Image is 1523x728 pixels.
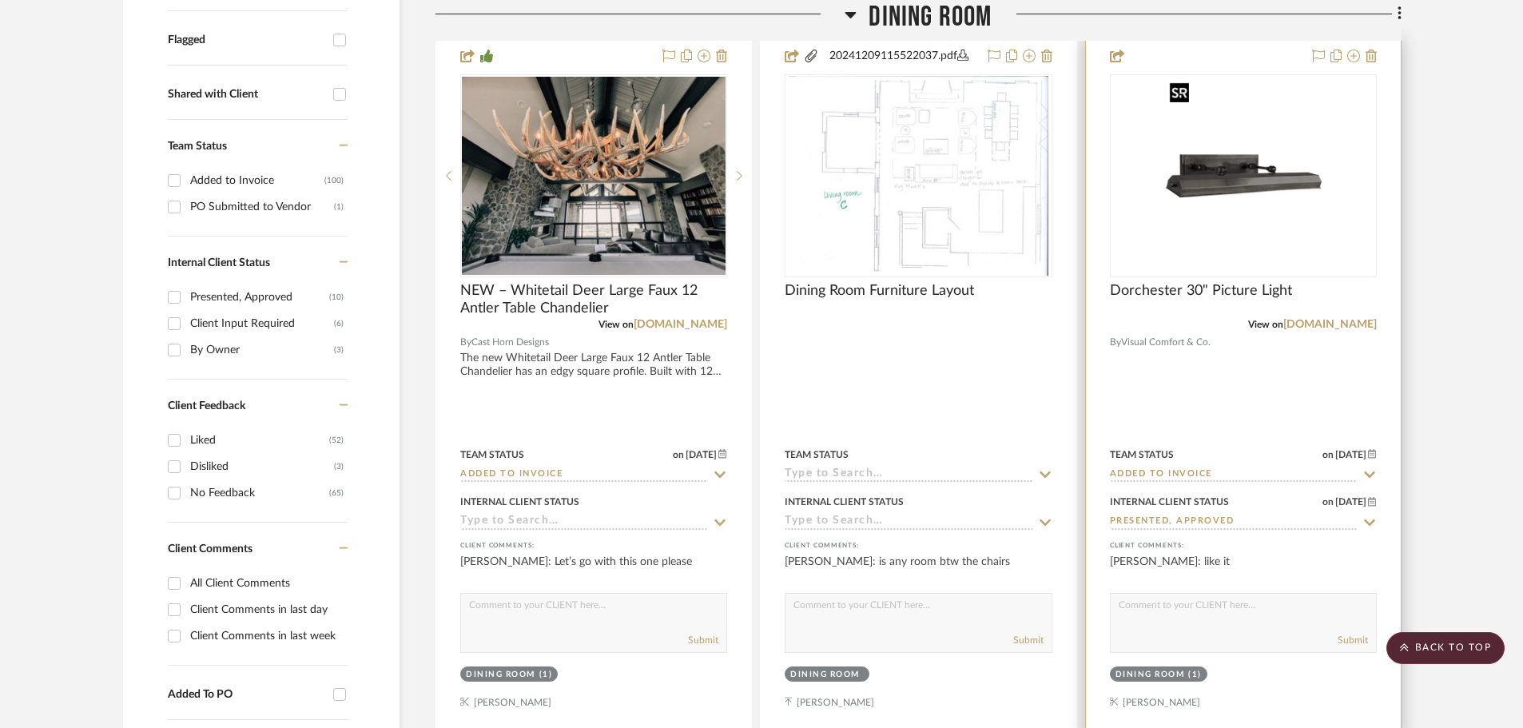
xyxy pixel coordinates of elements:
div: (52) [329,428,344,453]
div: (100) [324,168,344,193]
div: [PERSON_NAME]: Let’s go with this one please [460,554,727,586]
input: Type to Search… [460,467,708,483]
span: Client Feedback [168,400,245,412]
div: (65) [329,480,344,506]
div: (1) [1188,669,1202,681]
div: [PERSON_NAME]: like it [1110,554,1377,586]
span: NEW – Whitetail Deer Large Faux 12 Antler Table Chandelier [460,282,727,317]
div: Team Status [1110,448,1174,462]
div: (1) [539,669,553,681]
span: Client Comments [168,543,253,555]
span: [DATE] [1334,449,1368,460]
span: Dining Room Furniture Layout [785,282,974,300]
div: (6) [334,311,344,336]
div: Internal Client Status [1110,495,1229,509]
button: Submit [1013,633,1044,647]
span: Cast Horn Designs [471,335,549,350]
div: (1) [334,194,344,220]
div: By Owner [190,337,334,363]
div: Client Comments in last day [190,597,344,623]
button: Submit [1338,633,1368,647]
div: Internal Client Status [460,495,579,509]
span: By [1110,335,1121,350]
div: Dining Room [1115,669,1185,681]
span: Visual Comfort & Co. [1121,335,1211,350]
div: All Client Comments [190,571,344,596]
button: Submit [688,633,718,647]
a: [DOMAIN_NAME] [1283,319,1377,330]
div: PO Submitted to Vendor [190,194,334,220]
button: 20241209115522037.pdf [819,47,977,66]
span: Internal Client Status [168,257,270,269]
input: Type to Search… [1110,515,1358,530]
div: Liked [190,428,329,453]
div: Presented, Approved [190,284,329,310]
div: (3) [334,454,344,479]
span: Dorchester 30" Picture Light [1110,282,1292,300]
div: Shared with Client [168,88,325,101]
div: Client Input Required [190,311,334,336]
div: Added to Invoice [190,168,324,193]
div: Client Comments in last week [190,623,344,649]
div: (10) [329,284,344,310]
div: Flagged [168,34,325,47]
img: Dining Room Furniture Layout [789,76,1048,276]
span: View on [1248,320,1283,329]
span: on [673,450,684,459]
div: Team Status [460,448,524,462]
div: Dining Room [466,669,535,681]
span: on [1322,497,1334,507]
input: Type to Search… [785,467,1032,483]
div: [PERSON_NAME]: is any room btw the chairs [785,554,1052,586]
div: Disliked [190,454,334,479]
input: Type to Search… [460,515,708,530]
div: (3) [334,337,344,363]
scroll-to-top-button: BACK TO TOP [1386,632,1505,664]
span: [DATE] [1334,496,1368,507]
div: Added To PO [168,688,325,702]
div: Team Status [785,448,849,462]
span: on [1322,450,1334,459]
input: Type to Search… [785,515,1032,530]
span: [DATE] [684,449,718,460]
img: NEW – Whitetail Deer Large Faux 12 Antler Table Chandelier [462,77,726,274]
div: No Feedback [190,480,329,506]
input: Type to Search… [1110,467,1358,483]
img: Dorchester 30" Picture Light [1163,76,1323,276]
a: [DOMAIN_NAME] [634,319,727,330]
div: 0 [1111,75,1376,276]
span: View on [598,320,634,329]
span: By [460,335,471,350]
span: Team Status [168,141,227,152]
div: Internal Client Status [785,495,904,509]
div: Dining Room [790,669,860,681]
